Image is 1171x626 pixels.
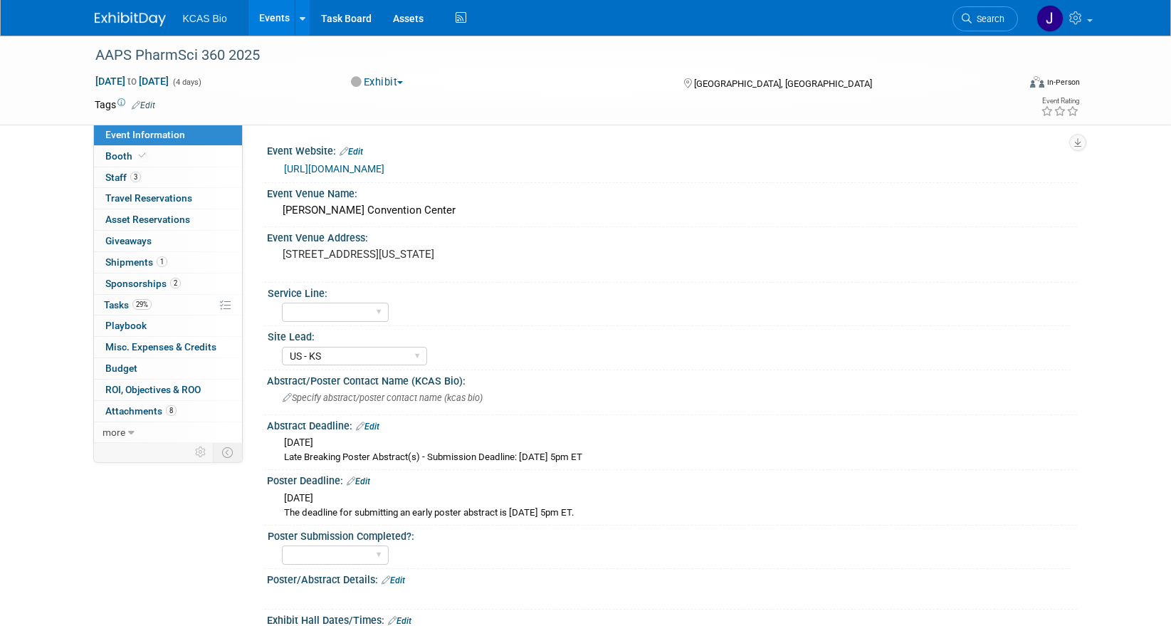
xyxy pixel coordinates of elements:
button: Exhibit [346,75,409,90]
span: Misc. Expenses & Credits [105,341,216,353]
div: [PERSON_NAME] Convention Center [278,199,1066,221]
a: ROI, Objectives & ROO [94,380,242,400]
span: 2 [170,278,181,288]
span: [GEOGRAPHIC_DATA], [GEOGRAPHIC_DATA] [694,78,872,89]
span: Travel Reservations [105,192,192,204]
div: Late Breaking Poster Abstract(s) - Submission Deadline: [DATE] 5pm ET [284,451,1066,464]
div: Event Rating [1041,98,1079,105]
span: ROI, Objectives & ROO [105,384,201,395]
a: Edit [347,476,370,486]
div: Abstract Deadline: [267,415,1077,434]
a: [URL][DOMAIN_NAME] [284,163,384,174]
a: Sponsorships2 [94,273,242,294]
a: Travel Reservations [94,188,242,209]
span: Shipments [105,256,167,268]
div: Event Website: [267,140,1077,159]
div: AAPS PharmSci 360 2025 [90,43,997,68]
div: Event Venue Name: [267,183,1077,201]
a: Edit [388,616,411,626]
a: Edit [356,422,379,432]
pre: [STREET_ADDRESS][US_STATE] [283,248,589,261]
div: Poster Submission Completed?: [268,526,1071,543]
span: Asset Reservations [105,214,190,225]
span: Specify abstract/poster contact name (kcas bio) [283,392,483,403]
div: Abstract/Poster Contact Name (KCAS Bio): [267,370,1077,388]
span: (4 days) [172,78,201,87]
span: Booth [105,150,149,162]
a: Edit [340,147,363,157]
img: ExhibitDay [95,12,166,26]
div: Event Format [934,74,1081,95]
span: 8 [166,405,177,416]
span: Staff [105,172,141,183]
div: Poster Deadline: [267,470,1077,489]
div: Event Venue Address: [267,227,1077,245]
td: Tags [95,98,155,112]
td: Personalize Event Tab Strip [189,443,214,461]
a: Edit [382,575,405,585]
span: Giveaways [105,235,152,246]
a: Playbook [94,315,242,336]
img: Format-Inperson.png [1030,76,1044,88]
span: 3 [130,172,141,182]
img: Jason Hannah [1036,5,1064,32]
span: KCAS Bio [183,13,227,24]
span: Event Information [105,129,185,140]
div: Poster/Abstract Details: [267,569,1077,588]
span: [DATE] [284,437,313,448]
span: 29% [132,299,152,310]
div: In-Person [1046,77,1080,88]
td: Toggle Event Tabs [213,443,242,461]
a: Attachments8 [94,401,242,422]
span: more [103,427,125,438]
div: The deadline for submitting an early poster abstract is [DATE] 5pm ET. [284,506,1066,520]
a: Edit [132,100,155,110]
a: Event Information [94,125,242,145]
span: Sponsorships [105,278,181,289]
span: Tasks [104,299,152,311]
i: Booth reservation complete [139,152,146,160]
span: [DATE] [DATE] [95,75,169,88]
span: [DATE] [284,492,313,504]
span: Playbook [105,320,147,331]
a: Booth [94,146,242,167]
span: Budget [105,362,137,374]
div: Service Line: [268,283,1071,301]
a: more [94,422,242,443]
a: Giveaways [94,231,242,251]
a: Misc. Expenses & Credits [94,337,242,358]
a: Asset Reservations [94,209,242,230]
a: Budget [94,358,242,379]
div: Site Lead: [268,326,1071,344]
span: to [125,75,139,87]
a: Tasks29% [94,295,242,315]
a: Shipments1 [94,252,242,273]
a: Staff3 [94,167,242,188]
span: 1 [157,256,167,267]
span: Search [972,14,1004,24]
a: Search [952,6,1018,31]
span: Attachments [105,405,177,417]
